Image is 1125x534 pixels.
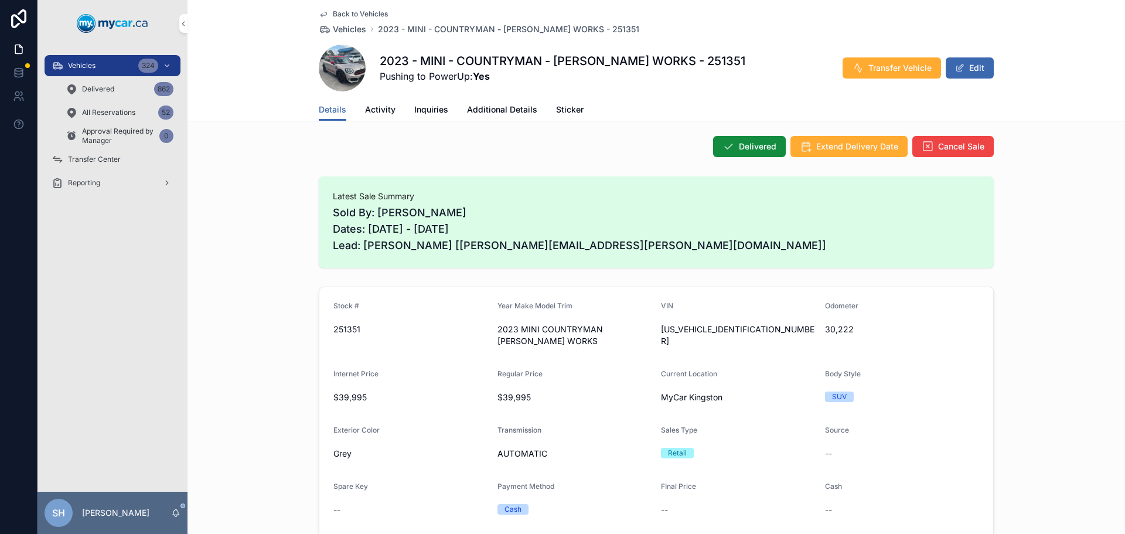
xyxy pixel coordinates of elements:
span: Regular Price [497,369,543,378]
span: Payment Method [497,482,554,491]
span: -- [825,448,832,460]
span: Exterior Color [333,426,380,434]
a: All Reservations52 [59,102,180,123]
div: 52 [158,106,173,120]
span: Sold By: [PERSON_NAME] Dates: [DATE] - [DATE] Lead: [PERSON_NAME] [[PERSON_NAME][EMAIL_ADDRESS][P... [333,205,980,254]
span: Grey [333,448,352,460]
a: Vehicles324 [45,55,180,76]
img: App logo [77,14,148,33]
div: Cash [504,504,521,515]
a: Activity [365,99,396,123]
span: Delivered [739,141,776,152]
a: 2023 - MINI - COUNTRYMAN - [PERSON_NAME] WORKS - 251351 [378,23,639,35]
span: $39,995 [333,392,488,403]
div: 0 [159,129,173,143]
a: Approval Required by Manager0 [59,125,180,147]
span: Latest Sale Summary [333,191,980,202]
span: [US_VEHICLE_IDENTIFICATION_NUMBER] [661,324,816,347]
strong: Yes [473,70,490,82]
a: Additional Details [467,99,537,123]
span: Delivered [82,84,114,94]
span: Pushing to PowerUp: [380,69,745,83]
div: Retail [668,448,687,458]
button: Edit [946,57,994,79]
div: SUV [832,392,847,402]
span: Approval Required by Manager [82,127,155,145]
a: Sticker [556,99,584,123]
div: 862 [154,82,173,96]
span: Cancel Sale [938,141,984,152]
span: Back to Vehicles [333,9,388,19]
div: scrollable content [37,47,187,209]
a: Reporting [45,172,180,193]
span: Transmission [497,426,541,434]
span: Internet Price [333,369,379,378]
span: -- [333,504,340,516]
a: Inquiries [414,99,448,123]
a: Delivered862 [59,79,180,100]
span: -- [661,504,668,516]
p: [PERSON_NAME] [82,507,149,519]
span: Vehicles [333,23,366,35]
h1: 2023 - MINI - COUNTRYMAN - [PERSON_NAME] WORKS - 251351 [380,53,745,69]
a: Transfer Center [45,149,180,170]
span: -- [825,504,832,516]
span: Year Make Model Trim [497,301,572,310]
span: Extend Delivery Date [816,141,898,152]
span: Cash [825,482,842,491]
span: Stock # [333,301,359,310]
span: Sticker [556,104,584,115]
span: Additional Details [467,104,537,115]
button: Delivered [713,136,786,157]
button: Transfer Vehicle [843,57,941,79]
span: 251351 [333,324,488,335]
span: 2023 MINI COUNTRYMAN [PERSON_NAME] WORKS [497,324,652,347]
span: Transfer Vehicle [868,62,932,74]
span: Spare Key [333,482,368,491]
a: Vehicles [319,23,366,35]
span: Details [319,104,346,115]
a: Back to Vehicles [319,9,388,19]
span: 30,222 [825,324,980,335]
span: AUTOMATIC [497,448,652,460]
span: VIN [661,301,673,310]
span: All Reservations [82,108,135,117]
span: Activity [365,104,396,115]
span: Body Style [825,369,861,378]
span: Source [825,426,849,434]
span: Current Location [661,369,717,378]
span: Transfer Center [68,155,121,164]
button: Cancel Sale [912,136,994,157]
span: Inquiries [414,104,448,115]
span: SH [52,506,65,520]
a: Details [319,99,346,121]
span: MyCar Kingston [661,392,722,403]
div: 324 [138,59,158,73]
span: Odometer [825,301,858,310]
span: Vehicles [68,61,96,70]
span: Reporting [68,178,100,188]
span: Sales Type [661,426,697,434]
span: $39,995 [497,392,652,403]
button: Extend Delivery Date [790,136,908,157]
span: FInal Price [661,482,696,491]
